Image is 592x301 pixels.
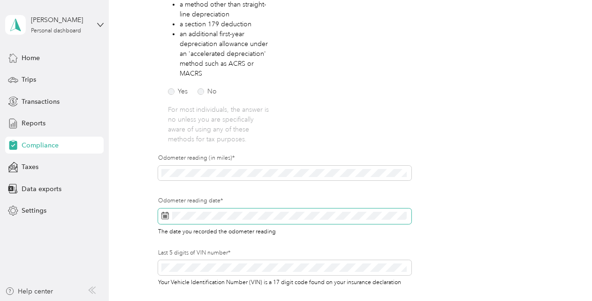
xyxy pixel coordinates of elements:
span: Reports [22,118,46,128]
button: Help center [5,286,53,296]
span: Settings [22,206,46,216]
span: Your Vehicle Identification Number (VIN) is a 17 digit code found on your insurance declaration [158,277,401,286]
span: Compliance [22,140,59,150]
div: Personal dashboard [31,28,81,34]
label: Odometer reading date* [158,197,411,205]
label: No [197,88,217,95]
label: Yes [168,88,188,95]
iframe: Everlance-gr Chat Button Frame [539,248,592,301]
div: [PERSON_NAME] [31,15,90,25]
li: a section 179 deduction [180,19,270,29]
label: Last 5 digits of VIN number* [158,249,411,257]
li: an additional first-year depreciation allowance under an 'accelerated depreciation' method such a... [180,29,270,78]
p: For most individuals, the answer is no unless you are specifically aware of using any of these me... [168,105,270,144]
span: The date you recorded the odometer reading [158,226,276,235]
span: Trips [22,75,36,85]
span: Data exports [22,184,61,194]
label: Odometer reading (in miles)* [158,154,411,162]
span: Home [22,53,40,63]
span: Taxes [22,162,38,172]
span: Transactions [22,97,60,107]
